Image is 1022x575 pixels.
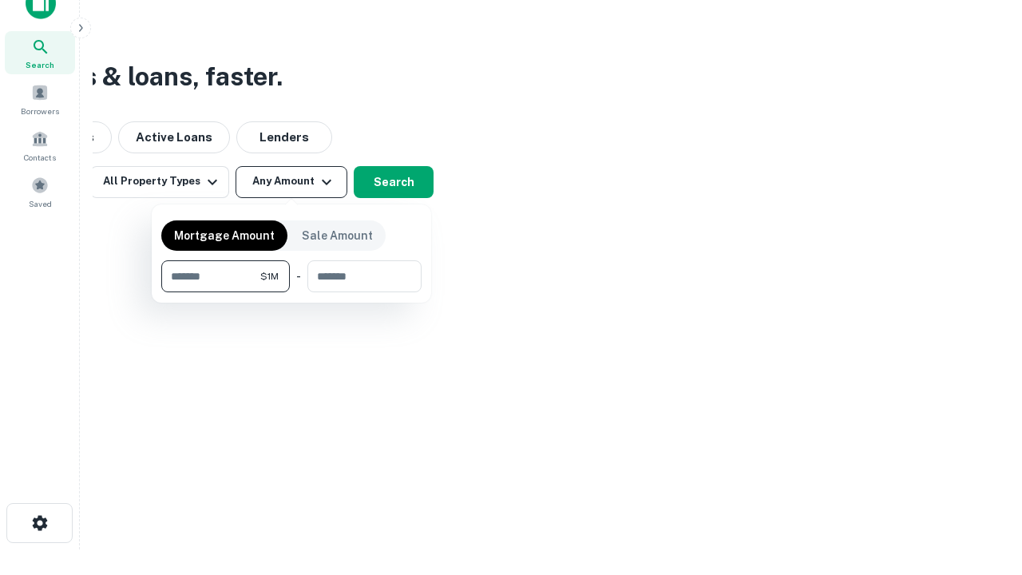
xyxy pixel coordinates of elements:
[296,260,301,292] div: -
[942,447,1022,524] iframe: Chat Widget
[174,227,275,244] p: Mortgage Amount
[260,269,279,284] span: $1M
[302,227,373,244] p: Sale Amount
